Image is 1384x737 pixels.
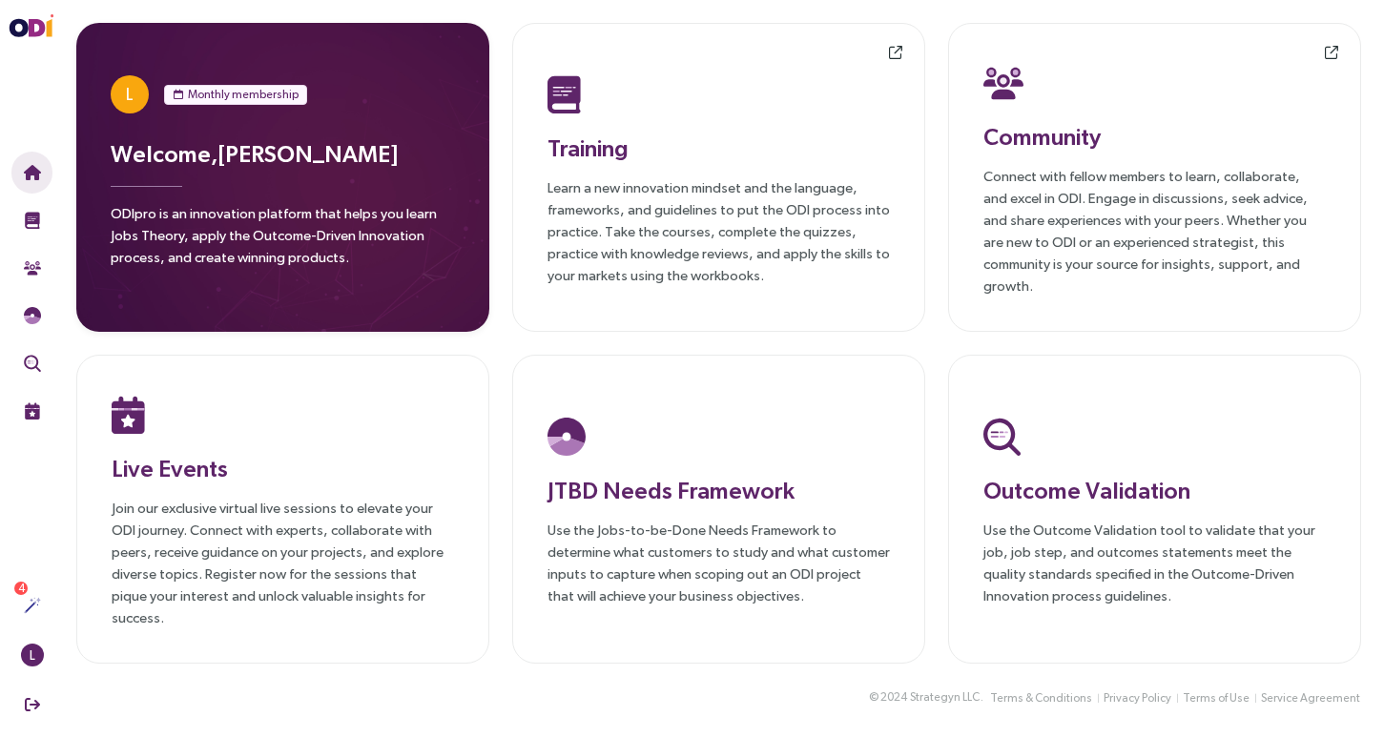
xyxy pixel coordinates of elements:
img: Actions [24,597,41,614]
button: Live Events [11,390,52,432]
sup: 4 [14,582,28,595]
div: © 2024 . [869,687,983,707]
span: Strategyn LLC [910,688,980,706]
button: Service Agreement [1260,688,1361,708]
img: Live Events [24,402,41,420]
button: Privacy Policy [1103,688,1172,708]
button: Actions [11,584,52,626]
span: Privacy Policy [1104,689,1171,707]
h3: JTBD Needs Framework [547,473,890,507]
button: L [11,634,52,676]
p: Learn a new innovation mindset and the language, frameworks, and guidelines to put the ODI proces... [547,176,890,286]
p: Connect with fellow members to learn, collaborate, and excel in ODI. Engage in discussions, seek ... [983,165,1326,297]
p: Use the Jobs-to-be-Done Needs Framework to determine what customers to study and what customer in... [547,519,890,606]
span: Service Agreement [1261,689,1360,707]
span: Terms of Use [1183,689,1250,707]
h3: Live Events [112,451,454,485]
button: Strategyn LLC [909,687,981,707]
p: Use the Outcome Validation tool to validate that your job, job step, and outcomes statements meet... [983,519,1326,606]
h3: Community [983,119,1326,154]
span: Terms & Conditions [990,689,1092,707]
img: Outcome Validation [983,418,1021,456]
img: Outcome Validation [24,355,41,372]
img: JTBD Needs Platform [547,418,586,456]
span: 4 [18,582,25,595]
button: Outcome Validation [11,342,52,384]
img: Live Events [112,396,145,434]
button: Terms & Conditions [989,688,1093,708]
button: Terms of Use [1182,688,1250,708]
p: Join our exclusive virtual live sessions to elevate your ODI journey. Connect with experts, colla... [112,497,454,628]
h3: Outcome Validation [983,473,1326,507]
h3: Training [547,131,890,165]
button: Sign Out [11,684,52,726]
span: L [30,644,35,666]
img: Community [983,64,1023,102]
img: Training [547,75,581,113]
